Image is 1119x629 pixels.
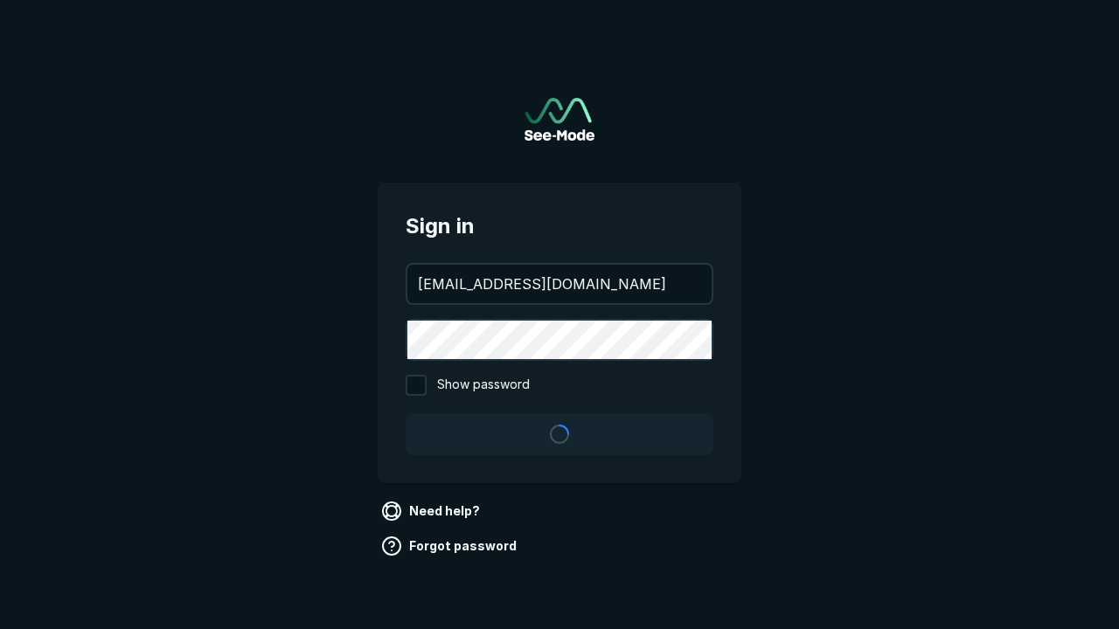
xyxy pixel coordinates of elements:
span: Sign in [406,211,713,242]
a: Go to sign in [525,98,594,141]
a: Forgot password [378,532,524,560]
span: Show password [437,375,530,396]
input: your@email.com [407,265,712,303]
img: See-Mode Logo [525,98,594,141]
a: Need help? [378,497,487,525]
